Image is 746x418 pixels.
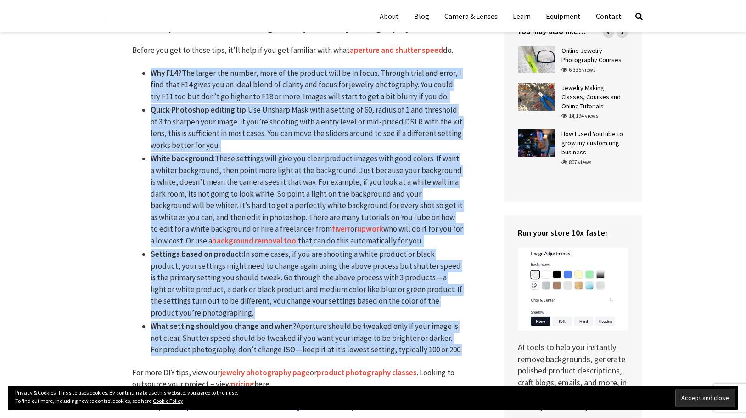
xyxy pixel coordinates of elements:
a: About [373,5,406,28]
p: AI tools to help you instantly remove backgrounds, generate polished product descriptions, craft ... [518,248,628,412]
a: How I used YouTube to grow my custom ring business [561,130,623,156]
a: upwork [357,224,383,234]
a: jewelry photography page [220,367,310,378]
li: In some cases, if you are shooting a white product or black product, your settings might need to ... [151,249,463,319]
strong: Quick Photoshop editing tip: [151,105,248,115]
input: Accept and close [675,389,735,407]
a: pricing [231,379,254,390]
strong: White background: [151,153,215,164]
a: Learn [506,5,538,28]
p: For more DIY tips, view our or . Looking to outsource your project – view here. [132,367,463,390]
a: Blog [407,5,436,28]
a: product photography classes [317,367,417,378]
a: Cookie Policy [153,397,183,404]
strong: What setting should you change and when? [151,321,297,331]
div: 6,335 views [561,66,595,74]
a: fiverr [332,224,350,234]
a: aperture and shutter speed [350,45,443,56]
li: Use Unsharp Mask with a setting of 60, radius of 1 and threshold of 3 to sharpen your image. If y... [151,104,463,151]
strong: Why F14? [151,68,182,78]
a: Jewelry Making Classes, Courses and Online Tutorials [561,84,621,110]
strong: Did this post help? Comment and let us know. Do you have other questions? [132,402,386,412]
div: 14,194 views [561,112,598,120]
div: Privacy & Cookies: This site uses cookies. By continuing to use this website, you agree to their ... [8,386,738,410]
li: These settings will give you clear product images with good colors. If want a whiter background, ... [151,153,463,247]
a: Camera & Lenses [438,5,505,28]
h4: Run your store 10x faster [518,227,628,238]
a: Contact [589,5,628,28]
li: The larger the number, more of the product will be in focus. Through trial and error, I find that... [151,68,463,103]
li: Aperture should be tweaked only if your image is not clear. Shutter speed should be tweaked if yo... [151,321,463,356]
a: background removal tool [212,236,298,246]
a: Equipment [539,5,588,28]
div: 807 views [561,158,591,166]
a: Online Jewelry Photography Courses [561,46,622,64]
strong: Settings based on product: [151,249,243,259]
p: Before you get to these tips, it’ll help if you get familiar with what do. [132,45,463,56]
